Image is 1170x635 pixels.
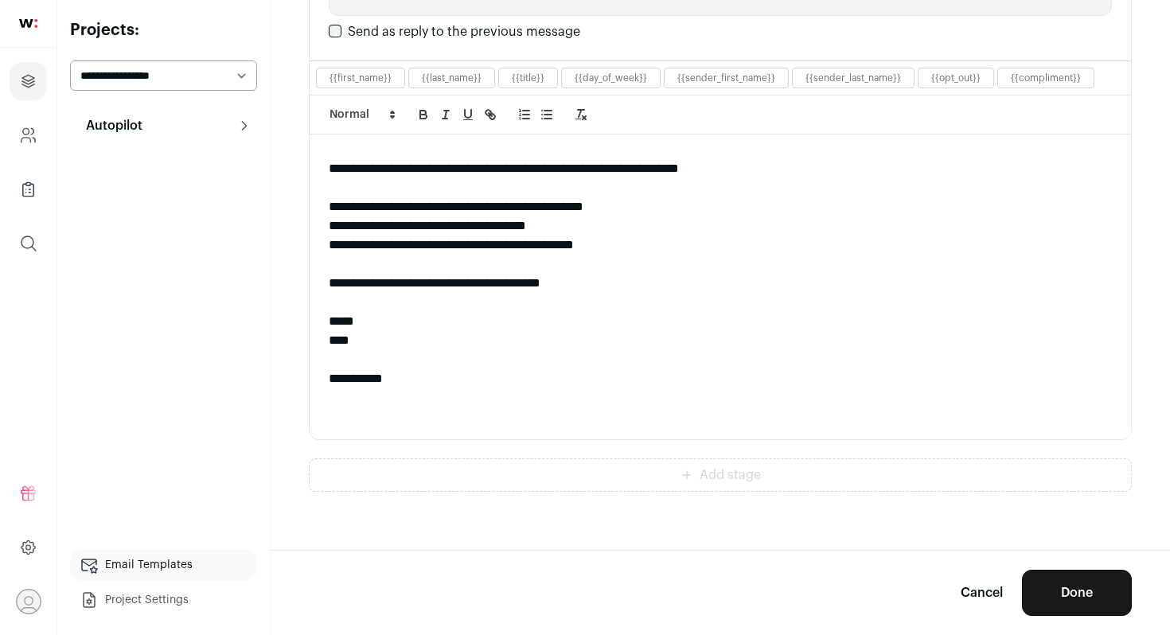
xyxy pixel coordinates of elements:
[1022,570,1132,616] button: Done
[70,19,257,41] h2: Projects:
[330,72,392,84] button: {{first_name}}
[931,72,981,84] button: {{opt_out}}
[76,116,142,135] p: Autopilot
[70,110,257,142] button: Autopilot
[70,584,257,616] a: Project Settings
[70,549,257,581] a: Email Templates
[961,583,1003,602] a: Cancel
[10,62,47,100] a: Projects
[805,72,901,84] button: {{sender_last_name}}
[575,72,647,84] button: {{day_of_week}}
[512,72,544,84] button: {{title}}
[1011,72,1081,84] button: {{compliment}}
[348,25,580,38] label: Send as reply to the previous message
[10,170,47,208] a: Company Lists
[16,589,41,614] button: Open dropdown
[677,72,775,84] button: {{sender_first_name}}
[19,19,37,28] img: wellfound-shorthand-0d5821cbd27db2630d0214b213865d53afaa358527fdda9d0ea32b1df1b89c2c.svg
[10,116,47,154] a: Company and ATS Settings
[422,72,482,84] button: {{last_name}}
